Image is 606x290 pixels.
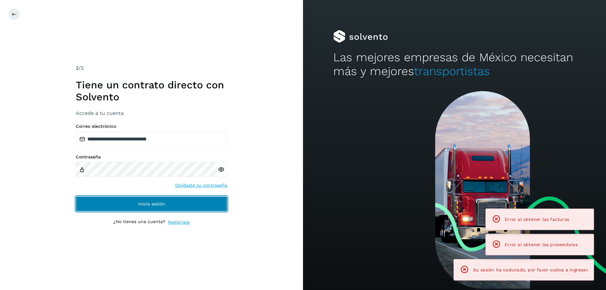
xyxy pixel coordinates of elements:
[333,50,576,79] h2: Las mejores empresas de México necesitan más y mejores
[473,267,589,272] span: Su sesión ha caducado, por favor vuelva a ingresar.
[175,182,227,189] a: Olvidaste tu contraseña
[76,154,227,160] label: Contraseña
[138,202,165,206] span: Inicia sesión
[76,124,227,129] label: Correo electrónico
[76,196,227,211] button: Inicia sesión
[76,79,227,103] h1: Tiene un contrato directo con Solvento
[113,219,165,226] p: ¿No tienes una cuenta?
[505,217,569,222] span: Error al obtener las facturas
[505,242,578,247] span: Error al obtener los proveedores
[76,110,227,116] h3: Accede a tu cuenta
[414,64,490,78] span: transportistas
[76,65,79,71] span: 2
[76,64,227,72] div: /2
[168,219,190,226] a: Regístrate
